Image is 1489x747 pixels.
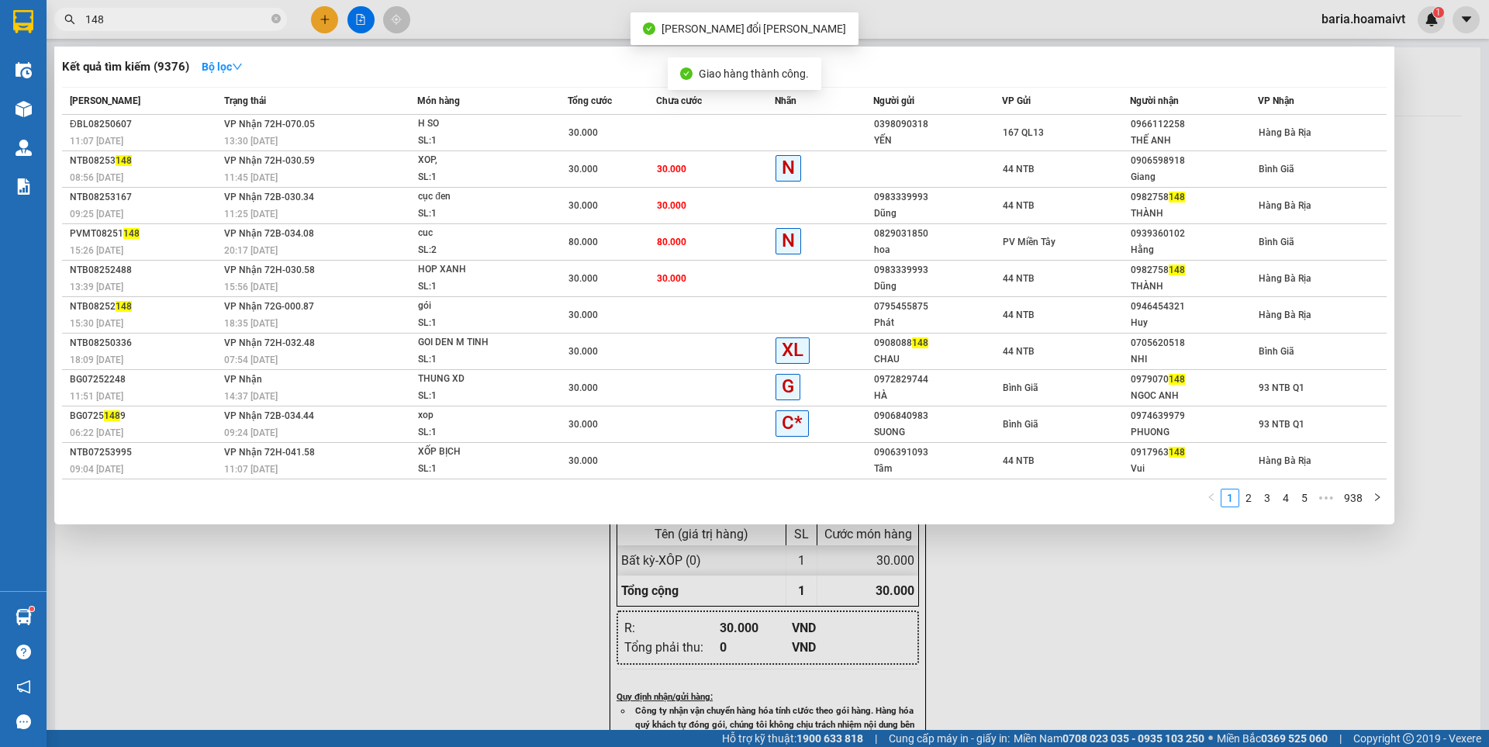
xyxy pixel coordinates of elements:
span: Chưa cước [656,95,702,106]
img: warehouse-icon [16,62,32,78]
div: 0917963 [1131,444,1257,461]
img: logo-vxr [13,10,33,33]
img: warehouse-icon [16,140,32,156]
span: N [776,228,801,254]
span: Món hàng [417,95,460,106]
span: 80.000 [568,237,598,247]
button: Bộ lọcdown [189,54,255,79]
div: SL: 1 [418,206,534,223]
div: THÀNH [1131,206,1257,222]
div: BG07252248 [70,372,219,388]
span: 44 NTB [1003,455,1035,466]
span: Hàng Bà Rịa [1259,127,1311,138]
div: VẠN PHƯỚC [13,32,133,50]
li: Previous Page [1202,489,1221,507]
div: NTB08253167 [70,189,219,206]
span: PV Miền Tây [1003,237,1055,247]
span: 44 NTB [1003,346,1035,357]
strong: Bộ lọc [202,61,243,73]
span: Trạng thái [224,95,266,106]
span: 93 NTB Q1 [1259,382,1304,393]
span: down [232,61,243,72]
span: 148 [1169,192,1185,202]
span: 30.000 [568,382,598,393]
div: THẾ ANH [1131,133,1257,149]
div: SL: 1 [418,133,534,150]
div: 0979070 [1131,372,1257,388]
div: NGOC ANH [1131,388,1257,404]
div: PHUONG [1131,424,1257,441]
span: Bình Giã [1003,382,1038,393]
span: 80.000 [657,237,686,247]
a: 5 [1296,489,1313,507]
span: VP Nhận 72H-030.59 [224,155,315,166]
span: Nhãn [775,95,796,106]
div: SL: 1 [418,424,534,441]
div: gói [418,298,534,315]
span: VP Nhận 72H-070.05 [224,119,315,130]
div: 0966112258 [1131,116,1257,133]
div: 0974639979 [1131,408,1257,424]
span: Bình Giã [1259,237,1294,247]
span: 07:54 [DATE] [224,354,278,365]
span: [PERSON_NAME] [70,95,140,106]
span: 148 [123,228,140,239]
span: 30.000 [657,200,686,211]
span: Hàng Bà Rịa [1259,200,1311,211]
span: 14:37 [DATE] [224,391,278,402]
a: 3 [1259,489,1276,507]
span: 93 NTB Q1 [1259,419,1304,430]
span: Hàng Bà Rịa [1259,310,1311,320]
div: Vui [1131,461,1257,477]
div: SL: 1 [418,388,534,405]
span: 11:07 [DATE] [224,464,278,475]
div: Dũng [874,278,1000,295]
span: VP Gửi [1002,95,1031,106]
a: 938 [1339,489,1367,507]
span: 148 [1169,374,1185,385]
span: 44 NTB [1003,164,1035,175]
span: 148 [1169,447,1185,458]
div: NTB08252488 [70,262,219,278]
div: CHAU [874,351,1000,368]
div: 0982758 [1131,262,1257,278]
span: VP Nhận 72H-041.58 [224,447,315,458]
span: VP Nhận 72H-032.48 [224,337,315,348]
span: 148 [104,410,120,421]
li: 5 [1295,489,1314,507]
span: [PERSON_NAME] đổi [PERSON_NAME] [662,22,847,35]
div: XỐP BỊCH [418,444,534,461]
span: 08:56 [DATE] [70,172,123,183]
span: 30.000 [657,273,686,284]
div: GOI DEN M TINH [418,334,534,351]
div: NGỌC [143,50,252,69]
span: 148 [1169,265,1185,275]
div: 02543731113 [13,50,133,72]
span: 13:30 [DATE] [224,136,278,147]
span: Nhận: [143,15,180,31]
div: hoa [874,242,1000,258]
span: 148 [116,155,132,166]
div: NTB08252 [70,299,219,315]
span: 148 [912,337,928,348]
span: Hàng Bà Rịa [1259,273,1311,284]
div: XOP, [418,152,534,169]
span: 09:04 [DATE] [70,464,123,475]
span: 30.000 [568,346,598,357]
span: 30.000 [568,164,598,175]
div: ĐBL08250607 [70,116,219,133]
span: question-circle [16,645,31,659]
span: Gửi: [13,15,37,31]
div: 0983339993 [874,189,1000,206]
span: 20:17 [DATE] [224,245,278,256]
span: 30.000 [657,164,686,175]
span: Bình Giã [1259,346,1294,357]
div: cuc [418,225,534,242]
span: 11:51 [DATE] [70,391,123,402]
span: 30.000 [568,273,598,284]
div: 0398090318 [874,116,1000,133]
div: SL: 1 [418,278,534,296]
div: NTB07253995 [70,444,219,461]
div: 0946454321 [1131,299,1257,315]
div: SL: 2 [418,242,534,259]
